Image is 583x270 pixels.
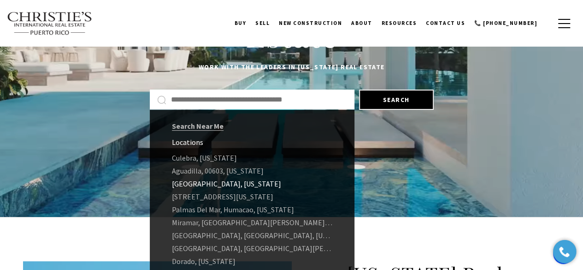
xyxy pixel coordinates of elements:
[150,216,354,229] a: Miramar, [GEOGRAPHIC_DATA][PERSON_NAME], 00907, [US_STATE]
[172,138,323,147] div: Locations
[426,20,465,26] span: Contact Us
[542,18,552,29] a: search
[171,94,347,106] input: Search by Address, City, or Neighborhood
[274,12,347,35] a: New Construction
[470,12,542,35] a: call 9393373000
[359,90,434,110] button: Search
[230,12,251,35] a: BUY
[474,20,537,26] span: 📞 [PHONE_NUMBER]
[150,229,354,242] a: [GEOGRAPHIC_DATA], [GEOGRAPHIC_DATA], [US_STATE]
[347,12,377,35] a: About
[279,20,342,26] span: New Construction
[377,12,422,35] a: Resources
[150,164,354,177] a: Aguadilla, 00603, [US_STATE]
[552,10,576,37] button: button
[23,62,560,73] p: Work with the leaders in [US_STATE] Real Estate
[150,255,354,268] a: Dorado, [US_STATE]
[150,190,354,203] a: [STREET_ADDRESS][US_STATE]
[7,12,93,36] img: Christie's International Real Estate text transparent background
[150,203,354,216] a: Palmas Del Mar, Humacao, [US_STATE]
[172,121,224,131] a: Search Near Me
[150,242,354,255] a: [GEOGRAPHIC_DATA], [GEOGRAPHIC_DATA][PERSON_NAME], [US_STATE]
[150,151,354,164] a: Culebra, [US_STATE]
[251,12,274,35] a: SELL
[150,177,354,190] a: [GEOGRAPHIC_DATA], [US_STATE]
